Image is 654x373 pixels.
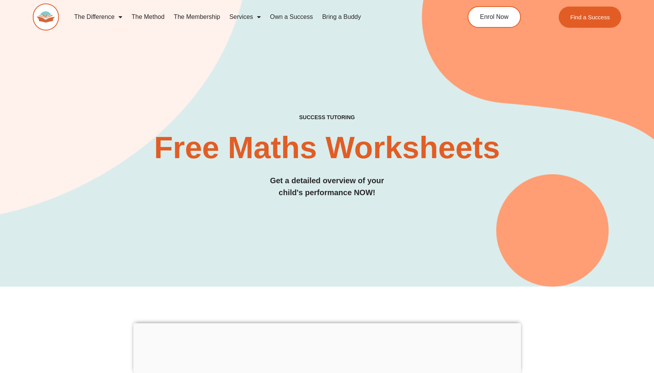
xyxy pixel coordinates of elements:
[265,8,318,26] a: Own a Success
[169,8,225,26] a: The Membership
[468,6,521,28] a: Enrol Now
[318,8,366,26] a: Bring a Buddy
[33,175,622,199] h3: Get a detailed overview of your child's performance NOW!
[522,286,654,373] iframe: Chat Widget
[570,14,610,20] span: Find a Success
[33,132,622,163] h2: Free Maths Worksheets​
[33,114,622,121] h4: SUCCESS TUTORING​
[69,8,127,26] a: The Difference
[480,14,509,20] span: Enrol Now
[127,8,169,26] a: The Method
[69,8,434,26] nav: Menu
[225,8,265,26] a: Services
[559,7,622,28] a: Find a Success
[133,323,521,371] iframe: Advertisement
